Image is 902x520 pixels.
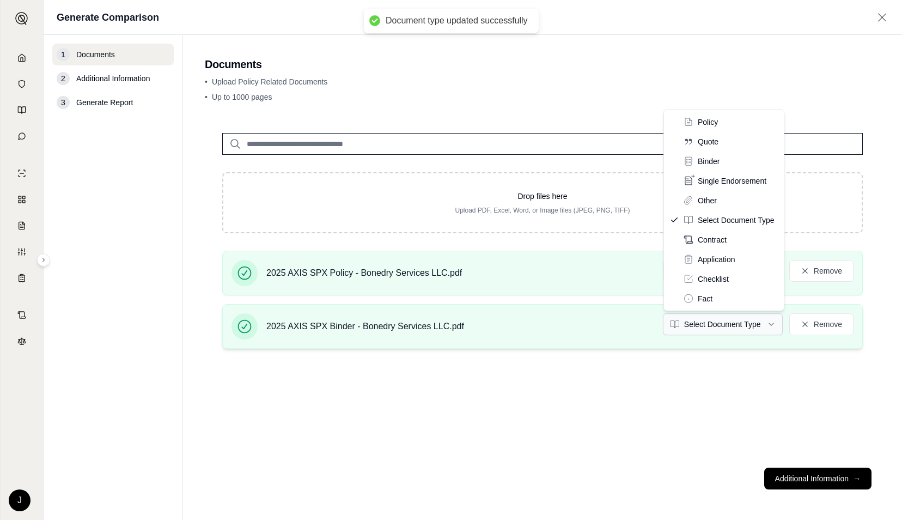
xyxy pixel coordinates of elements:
span: Fact [698,293,712,304]
div: Document type updated successfully [386,15,528,27]
span: Policy [698,117,718,128]
span: Checklist [698,274,729,285]
span: Application [698,254,735,265]
span: Quote [698,136,718,147]
span: Other [698,195,717,206]
span: Select Document Type [698,215,775,226]
span: Single Endorsement [698,176,766,186]
span: Binder [698,156,720,167]
span: Contract [698,234,727,245]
